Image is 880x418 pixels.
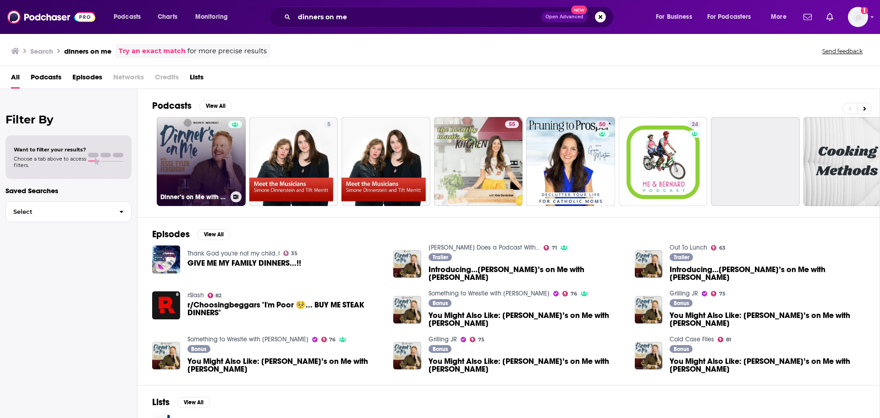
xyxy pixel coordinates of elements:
img: You Might Also Like: Dinner’s on Me with Jesse Tyler Ferguson [635,296,663,324]
h2: Filter By [5,113,132,126]
button: Show profile menu [848,7,868,27]
img: You Might Also Like: Dinner’s on Me with Jesse Tyler Ferguson [152,342,180,370]
h3: dinners on me [64,47,111,56]
span: 50 [599,120,605,129]
span: For Podcasters [707,11,751,23]
span: Podcasts [114,11,141,23]
a: r/Choosingbeggars "I'm Poor 🥺... BUY ME STEAK DINNERS" [187,301,383,317]
h3: Search [30,47,53,56]
span: 75 [719,292,726,296]
span: Bonus [191,346,206,352]
a: 76 [562,291,577,296]
img: GIVE ME MY FAMILY DINNERS...!! [152,245,180,273]
span: You Might Also Like: [PERSON_NAME]’s on Me with [PERSON_NAME] [429,357,624,373]
span: Bonus [674,301,689,306]
a: Introducing…Dinner’s on Me with Jesse Tyler Ferguson [429,266,624,281]
img: Introducing…Dinner’s on Me with Jesse Tyler Ferguson [393,250,421,278]
a: 82 [208,293,222,298]
a: You Might Also Like: Dinner’s on Me with Jesse Tyler Ferguson [187,357,383,373]
a: Introducing…Dinner’s on Me with Jesse Tyler Ferguson [635,250,663,278]
a: 81 [718,337,731,342]
span: Bonus [433,301,448,306]
span: 75 [478,338,484,342]
button: Send feedback [819,47,865,55]
a: Something to Wrestle with Bruce Prichard [187,335,308,343]
button: Select [5,201,132,222]
a: You Might Also Like: Dinner’s on Me with Jesse Tyler Ferguson [670,357,865,373]
span: Monitoring [195,11,228,23]
svg: Add a profile image [861,7,868,14]
button: open menu [107,10,153,24]
a: PodcastsView All [152,100,232,111]
span: New [571,6,588,14]
a: 75 [470,337,484,342]
h2: Episodes [152,229,190,240]
a: 24 [688,121,702,128]
a: You Might Also Like: Dinner’s on Me with Jesse Tyler Ferguson [670,312,865,327]
img: r/Choosingbeggars "I'm Poor 🥺... BUY ME STEAK DINNERS" [152,291,180,319]
a: 24 [619,117,708,206]
span: 82 [215,294,221,298]
a: 5 [324,121,334,128]
span: Trailer [674,255,689,260]
span: All [11,70,20,89]
img: User Profile [848,7,868,27]
a: Podcasts [31,70,61,89]
span: You Might Also Like: [PERSON_NAME]’s on Me with [PERSON_NAME] [187,357,383,373]
button: open menu [189,10,240,24]
img: You Might Also Like: Dinner’s on Me with Jesse Tyler Ferguson [393,342,421,370]
a: 5 [249,117,338,206]
button: open menu [701,10,764,24]
h2: Lists [152,396,170,408]
span: Bonus [674,346,689,352]
a: Try an exact match [119,46,186,56]
span: Lists [190,70,203,89]
span: You Might Also Like: [PERSON_NAME]’s on Me with [PERSON_NAME] [670,357,865,373]
a: 71 [544,245,557,251]
a: rSlash [187,291,204,299]
a: You Might Also Like: Dinner’s on Me with Jesse Tyler Ferguson [635,342,663,370]
span: Bonus [433,346,448,352]
span: Want to filter your results? [14,146,86,153]
a: Charts [152,10,183,24]
a: Show notifications dropdown [800,9,815,25]
span: Open Advanced [545,15,583,19]
h2: Podcasts [152,100,192,111]
button: View All [197,229,230,240]
span: 81 [726,338,731,342]
span: Choose a tab above to access filters. [14,156,86,168]
div: Search podcasts, credits, & more... [278,6,622,28]
button: open menu [764,10,798,24]
span: More [771,11,786,23]
span: For Business [656,11,692,23]
button: Open AdvancedNew [541,11,588,22]
h3: Dinner’s on Me with [PERSON_NAME] [160,193,227,201]
input: Search podcasts, credits, & more... [294,10,541,24]
span: for more precise results [187,46,267,56]
a: 35 [283,251,298,256]
a: Something to Wrestle with Bruce Prichard [429,290,550,297]
a: GIVE ME MY FAMILY DINNERS...!! [187,259,301,267]
a: 55 [434,117,523,206]
span: Networks [113,70,144,89]
a: EpisodesView All [152,229,230,240]
a: Cold Case Files [670,335,714,343]
a: Episodes [72,70,102,89]
span: 63 [719,246,726,250]
button: View All [177,397,210,408]
a: 75 [711,291,726,296]
a: You Might Also Like: Dinner’s on Me with Jesse Tyler Ferguson [429,312,624,327]
img: You Might Also Like: Dinner’s on Me with Jesse Tyler Ferguson [393,296,421,324]
a: You Might Also Like: Dinner’s on Me with Jesse Tyler Ferguson [429,357,624,373]
span: 76 [571,292,577,296]
button: View All [199,100,232,111]
span: You Might Also Like: [PERSON_NAME]’s on Me with [PERSON_NAME] [429,312,624,327]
